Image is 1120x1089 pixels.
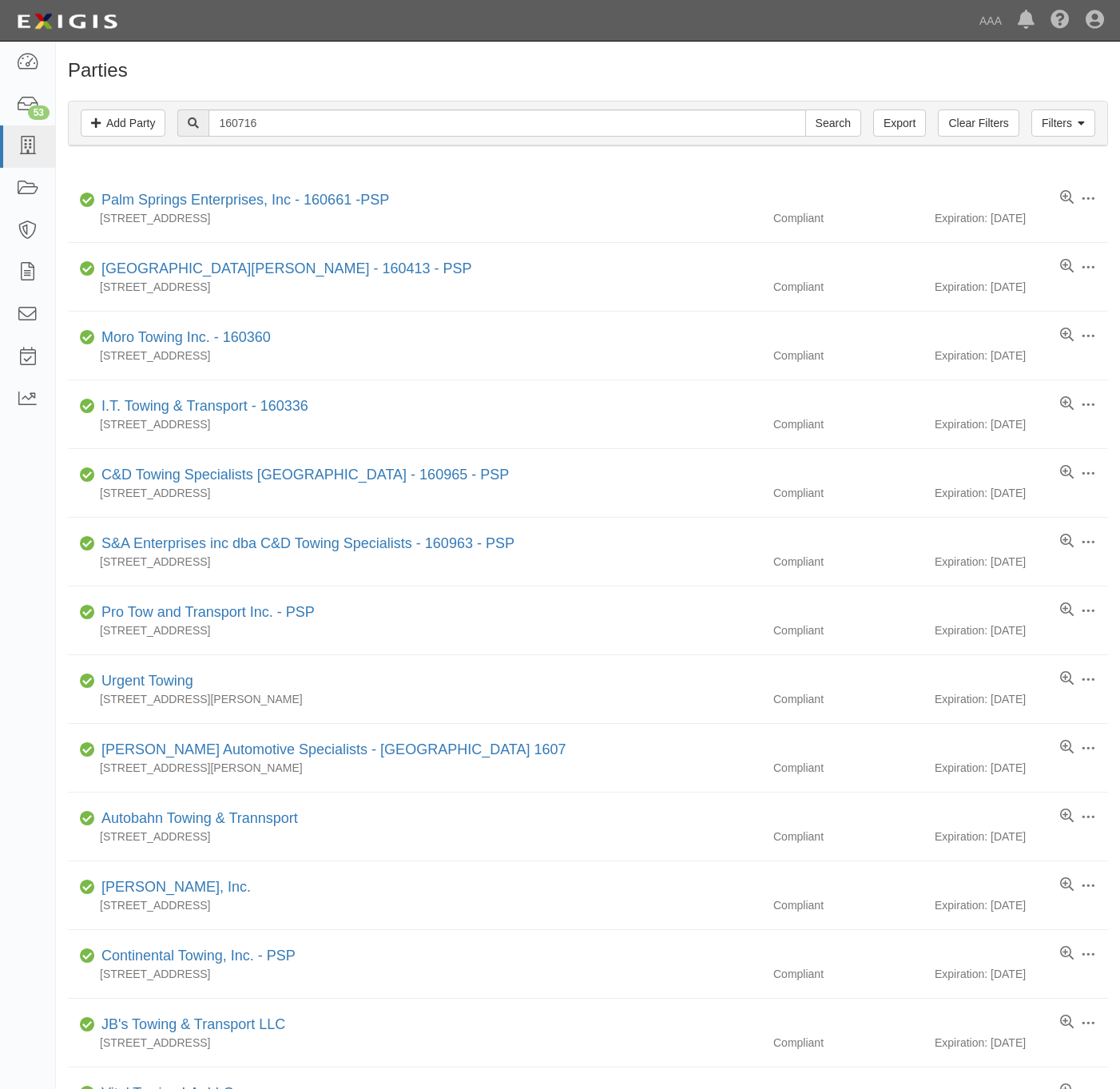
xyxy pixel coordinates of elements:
a: Urgent Towing [101,673,193,689]
a: JB's Towing & Transport LLC [101,1016,285,1032]
div: Compliant [761,554,935,570]
a: C&D Towing Specialists [GEOGRAPHIC_DATA] - 160965 - PSP [101,467,509,483]
i: Compliant [80,332,95,344]
div: Autobahn Towing & Trannsport [95,809,298,829]
div: Continental Towing, Inc. - PSP [95,946,296,967]
a: Clear Filters [938,109,1019,137]
h1: Parties [68,60,1108,81]
a: Continental Towing, Inc. - PSP [101,948,296,964]
a: Filters [1031,109,1095,137]
a: Autobahn Towing & Trannsport [101,810,298,826]
a: Palm Springs Enterprises, Inc - 160661 -PSP [101,192,389,208]
div: [STREET_ADDRESS] [68,622,761,638]
div: Compliant [761,897,935,913]
a: I.T. Towing & Transport - 160336 [101,398,308,414]
div: Moro Towing Inc. - 160360 [95,328,271,348]
a: Export [873,109,926,137]
a: View results summary [1060,259,1074,275]
a: View results summary [1060,1015,1074,1031]
div: C&D Towing Specialists Pasadena - 160965 - PSP [95,465,509,486]
div: Expiration: [DATE] [935,416,1108,432]
div: Urgent Towing [95,671,193,692]
div: Compliant [761,279,935,295]
div: [STREET_ADDRESS][PERSON_NAME] [68,691,761,707]
div: Alfonso Towing, Inc. [95,877,251,898]
div: Expiration: [DATE] [935,210,1108,226]
i: Compliant [80,470,95,481]
a: Moro Towing Inc. - 160360 [101,329,271,345]
div: Rancho Bernardo Towing - 160413 - PSP [95,259,471,280]
a: [GEOGRAPHIC_DATA][PERSON_NAME] - 160413 - PSP [101,260,471,276]
a: View results summary [1060,328,1074,344]
div: Compliant [761,622,935,638]
i: Compliant [80,1019,95,1031]
div: Expiration: [DATE] [935,1035,1108,1051]
a: View results summary [1060,602,1074,618]
div: [STREET_ADDRESS] [68,279,761,295]
div: Expiration: [DATE] [935,897,1108,913]
i: Compliant [80,745,95,756]
div: Compliant [761,210,935,226]
div: Expiration: [DATE] [935,691,1108,707]
a: View results summary [1060,740,1074,756]
div: Expiration: [DATE] [935,829,1108,845]
div: 53 [28,105,50,120]
i: Compliant [80,951,95,962]
div: [STREET_ADDRESS] [68,348,761,364]
a: View results summary [1060,190,1074,206]
a: View results summary [1060,809,1074,825]
div: Compliant [761,485,935,501]
input: Search [805,109,861,137]
a: View results summary [1060,946,1074,962]
i: Compliant [80,539,95,550]
div: Compliant [761,1035,935,1051]
div: [STREET_ADDRESS] [68,829,761,845]
i: Compliant [80,264,95,275]
a: View results summary [1060,534,1074,550]
div: Compliant [761,416,935,432]
a: Pro Tow and Transport Inc. - PSP [101,604,315,620]
a: View results summary [1060,877,1074,893]
img: logo-5460c22ac91f19d4615b14bd174203de0afe785f0fc80cf4dbbc73dc1793850b.png [12,7,122,36]
div: [STREET_ADDRESS] [68,485,761,501]
div: Expiration: [DATE] [935,348,1108,364]
i: Compliant [80,813,95,825]
div: Compliant [761,691,935,707]
div: Pro Tow and Transport Inc. - PSP [95,602,315,623]
div: I.T. Towing & Transport - 160336 [95,396,308,417]
div: [STREET_ADDRESS] [68,210,761,226]
div: Compliant [761,829,935,845]
div: S&A Enterprises inc dba C&D Towing Specialists - 160963 - PSP [95,534,514,554]
div: Expiration: [DATE] [935,760,1108,776]
div: Palm Springs Enterprises, Inc - 160661 -PSP [95,190,389,211]
div: Expiration: [DATE] [935,554,1108,570]
a: AAA [971,5,1010,37]
div: [STREET_ADDRESS] [68,416,761,432]
i: Compliant [80,401,95,412]
i: Compliant [80,882,95,893]
div: [STREET_ADDRESS] [68,897,761,913]
div: Compliant [761,966,935,982]
i: Help Center - Complianz [1050,11,1070,30]
a: View results summary [1060,396,1074,412]
div: Expiration: [DATE] [935,485,1108,501]
i: Compliant [80,607,95,618]
i: Compliant [80,676,95,687]
div: [STREET_ADDRESS][PERSON_NAME] [68,760,761,776]
div: Compliant [761,348,935,364]
div: JB's Towing & Transport LLC [95,1015,285,1035]
a: Add Party [81,109,165,137]
i: Compliant [80,195,95,206]
div: Austin's Automotive Specialists - North Austin 1607 [95,740,566,761]
div: Expiration: [DATE] [935,622,1108,638]
div: Compliant [761,760,935,776]
input: Search [209,109,805,137]
div: Expiration: [DATE] [935,279,1108,295]
a: [PERSON_NAME] Automotive Specialists - [GEOGRAPHIC_DATA] 1607 [101,741,566,757]
a: [PERSON_NAME], Inc. [101,879,251,895]
div: [STREET_ADDRESS] [68,966,761,982]
div: Expiration: [DATE] [935,966,1108,982]
div: [STREET_ADDRESS] [68,554,761,570]
a: S&A Enterprises inc dba C&D Towing Specialists - 160963 - PSP [101,535,514,551]
a: View results summary [1060,465,1074,481]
